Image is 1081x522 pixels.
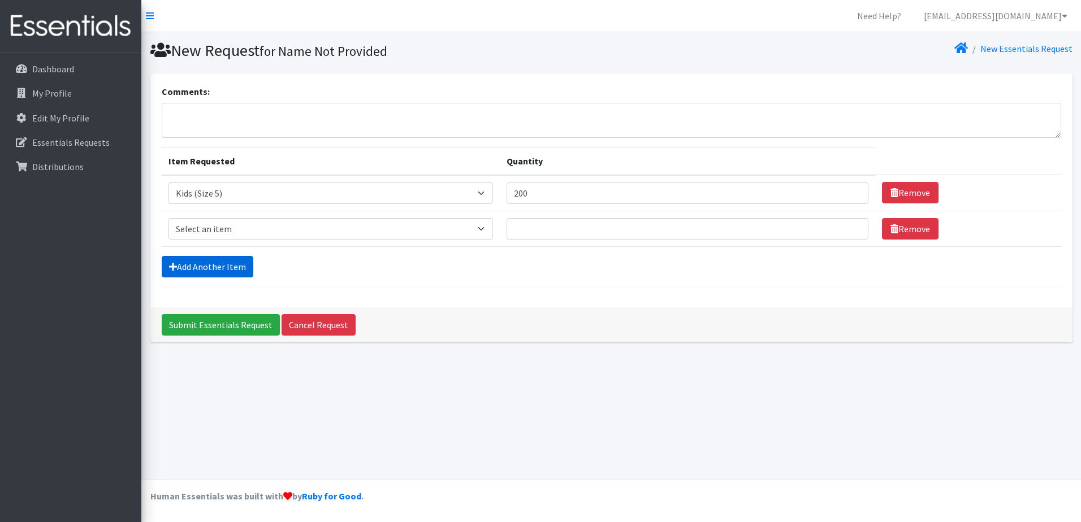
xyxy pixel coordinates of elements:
[5,58,137,80] a: Dashboard
[5,7,137,45] img: HumanEssentials
[162,147,500,175] th: Item Requested
[32,137,110,148] p: Essentials Requests
[32,63,74,75] p: Dashboard
[302,490,361,502] a: Ruby for Good
[5,131,137,154] a: Essentials Requests
[882,218,939,240] a: Remove
[150,41,607,60] h1: New Request
[882,182,939,203] a: Remove
[5,107,137,129] a: Edit My Profile
[162,256,253,277] a: Add Another Item
[162,85,210,98] label: Comments:
[848,5,910,27] a: Need Help?
[32,88,72,99] p: My Profile
[5,155,137,178] a: Distributions
[150,490,364,502] strong: Human Essentials was built with by .
[5,82,137,105] a: My Profile
[32,112,89,124] p: Edit My Profile
[260,43,387,59] small: for Name Not Provided
[980,43,1073,54] a: New Essentials Request
[500,147,875,175] th: Quantity
[162,314,280,336] input: Submit Essentials Request
[32,161,84,172] p: Distributions
[282,314,356,336] a: Cancel Request
[915,5,1076,27] a: [EMAIL_ADDRESS][DOMAIN_NAME]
